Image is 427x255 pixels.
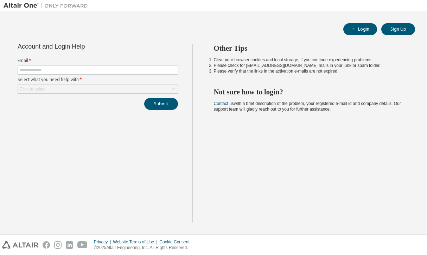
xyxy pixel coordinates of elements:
[2,241,38,249] img: altair_logo.svg
[18,85,178,93] div: Click to select
[214,57,403,63] li: Clear your browser cookies and local storage, if you continue experiencing problems.
[214,44,403,53] h2: Other Tips
[43,241,50,249] img: facebook.svg
[214,63,403,68] li: Please check for [EMAIL_ADDRESS][DOMAIN_NAME] mails in your junk or spam folder.
[214,101,401,112] span: with a brief description of the problem, your registered e-mail id and company details. Our suppo...
[77,241,88,249] img: youtube.svg
[18,44,146,49] div: Account and Login Help
[113,239,159,245] div: Website Terms of Use
[343,23,377,35] button: Login
[159,239,193,245] div: Cookie Consent
[19,86,45,92] div: Click to select
[18,77,178,82] label: Select what you need help with
[94,239,113,245] div: Privacy
[214,87,403,97] h2: Not sure how to login?
[144,98,178,110] button: Submit
[4,2,91,9] img: Altair One
[94,245,194,251] p: © 2025 Altair Engineering, Inc. All Rights Reserved.
[54,241,62,249] img: instagram.svg
[18,58,178,63] label: Email
[214,101,234,106] a: Contact us
[381,23,415,35] button: Sign Up
[66,241,73,249] img: linkedin.svg
[214,68,403,74] li: Please verify that the links in the activation e-mails are not expired.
